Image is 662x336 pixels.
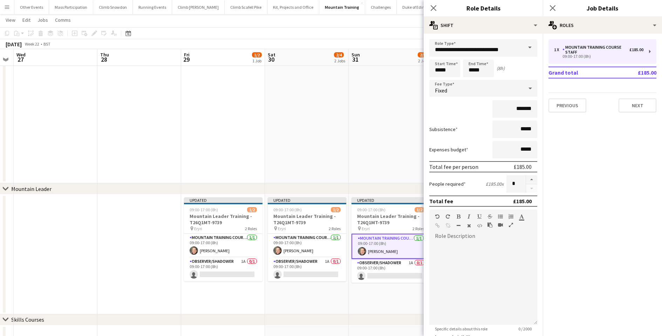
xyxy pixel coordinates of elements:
[15,55,26,63] span: 27
[543,4,662,13] h3: Job Details
[352,234,430,259] app-card-role: Mountain Training Course Staff1/109:00-17:00 (8h)[PERSON_NAME]
[49,0,93,14] button: Mass Participation
[477,223,482,228] button: HTML Code
[184,197,262,281] app-job-card: Updated09:00-17:00 (8h)1/2Mountain Leader Training - T26Q1MT-9739 Eryri2 RolesMountain Training C...
[466,214,471,219] button: Italic
[334,58,345,63] div: 2 Jobs
[456,223,461,228] button: Horizontal Line
[487,222,492,228] button: Paste as plain text
[194,226,202,231] span: Eryri
[133,0,172,14] button: Running Events
[466,223,471,228] button: Clear Formatting
[498,222,503,228] button: Insert video
[424,4,543,13] h3: Role Details
[456,214,461,219] button: Bold
[37,17,48,23] span: Jobs
[548,98,586,112] button: Previous
[429,181,466,187] label: People required
[477,214,482,219] button: Underline
[412,226,424,231] span: 2 Roles
[352,259,430,283] app-card-role: Observer/Shadower1A0/109:00-17:00 (8h)
[184,197,262,203] div: Updated
[43,41,50,47] div: BST
[509,214,513,219] button: Ordered List
[3,15,18,25] a: View
[99,55,109,63] span: 28
[513,326,537,331] span: 0 / 2000
[35,15,51,25] a: Jobs
[352,213,430,226] h3: Mountain Leader Training - T26Q1MT-9739
[6,17,15,23] span: View
[435,214,440,219] button: Undo
[183,55,190,63] span: 29
[619,98,656,112] button: Next
[20,15,33,25] a: Edit
[365,0,397,14] button: Challenges
[268,234,346,258] app-card-role: Mountain Training Course Director1/109:00-17:00 (8h)[PERSON_NAME]
[486,181,504,187] div: £185.00 x
[11,316,44,323] div: Skills Courses
[352,52,360,58] span: Sun
[329,226,341,231] span: 2 Roles
[497,65,505,71] div: (8h)
[554,47,562,52] div: 1 x
[429,198,453,205] div: Total fee
[418,58,429,63] div: 2 Jobs
[352,197,430,283] app-job-card: Updated09:00-17:00 (8h)1/2Mountain Leader Training - T26Q1MT-9739 Eryri2 RolesMountain Training C...
[55,17,71,23] span: Comms
[268,213,346,226] h3: Mountain Leader Training - T26Q1MT-9739
[184,52,190,58] span: Fri
[267,55,275,63] span: 30
[543,17,662,34] div: Roles
[487,214,492,219] button: Strikethrough
[424,17,543,34] div: Shift
[252,52,262,57] span: 1/2
[190,207,218,212] span: 09:00-17:00 (8h)
[509,222,513,228] button: Fullscreen
[629,47,643,52] div: £185.00
[22,17,30,23] span: Edit
[415,207,424,212] span: 1/2
[334,52,344,57] span: 2/4
[319,0,365,14] button: Mountain Training
[245,226,257,231] span: 2 Roles
[273,207,302,212] span: 09:00-17:00 (8h)
[11,185,52,192] div: Mountain Leader
[418,52,428,57] span: 2/4
[435,87,447,94] span: Fixed
[519,214,524,219] button: Text Color
[268,52,275,58] span: Sat
[184,258,262,281] app-card-role: Observer/Shadower1A0/109:00-17:00 (8h)
[247,207,257,212] span: 1/2
[14,0,49,14] button: Other Events
[526,175,537,184] button: Increase
[252,58,261,63] div: 1 Job
[52,15,74,25] a: Comms
[554,55,643,58] div: 09:00-17:00 (8h)
[331,207,341,212] span: 1/2
[397,0,441,14] button: Duke of Edinburgh
[278,226,286,231] span: Eryri
[445,214,450,219] button: Redo
[562,45,629,55] div: Mountain Training Course Staff
[6,41,22,48] div: [DATE]
[498,214,503,219] button: Unordered List
[172,0,225,14] button: Climb [PERSON_NAME]
[429,163,478,170] div: Total fee per person
[548,67,615,78] td: Grand total
[350,55,360,63] span: 31
[357,207,385,212] span: 09:00-17:00 (8h)
[184,234,262,258] app-card-role: Mountain Training Course Director1/109:00-17:00 (8h)[PERSON_NAME]
[184,213,262,226] h3: Mountain Leader Training - T26Q1MT-9739
[429,146,468,153] label: Expenses budget
[268,197,346,281] app-job-card: Updated09:00-17:00 (8h)1/2Mountain Leader Training - T26Q1MT-9739 Eryri2 RolesMountain Training C...
[513,198,532,205] div: £185.00
[100,52,109,58] span: Thu
[267,0,319,14] button: Kit, Projects and Office
[429,126,458,132] label: Subsistence
[362,226,370,231] span: Eryri
[93,0,133,14] button: Climb Snowdon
